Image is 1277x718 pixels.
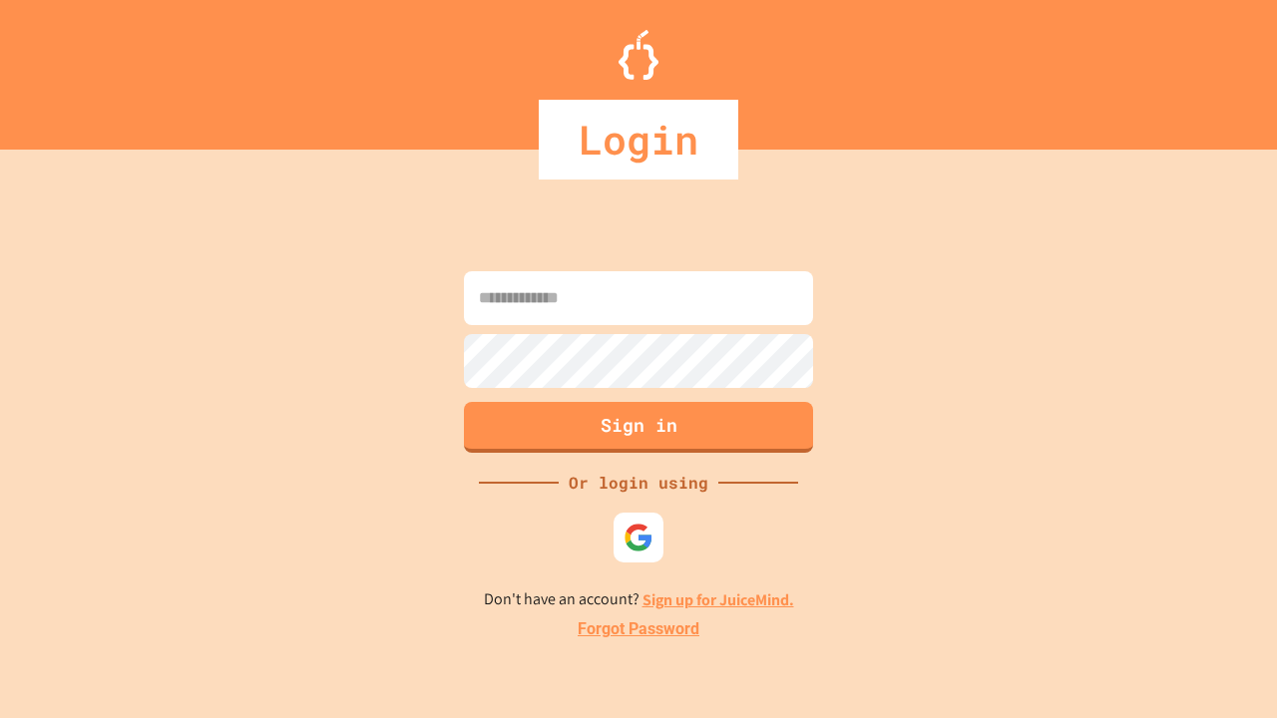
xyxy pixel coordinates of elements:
[1193,638,1257,698] iframe: chat widget
[642,589,794,610] a: Sign up for JuiceMind.
[464,402,813,453] button: Sign in
[484,587,794,612] p: Don't have an account?
[578,617,699,641] a: Forgot Password
[539,100,738,179] div: Login
[559,471,718,495] div: Or login using
[619,30,658,80] img: Logo.svg
[624,523,653,552] img: google-icon.svg
[1111,551,1257,636] iframe: chat widget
